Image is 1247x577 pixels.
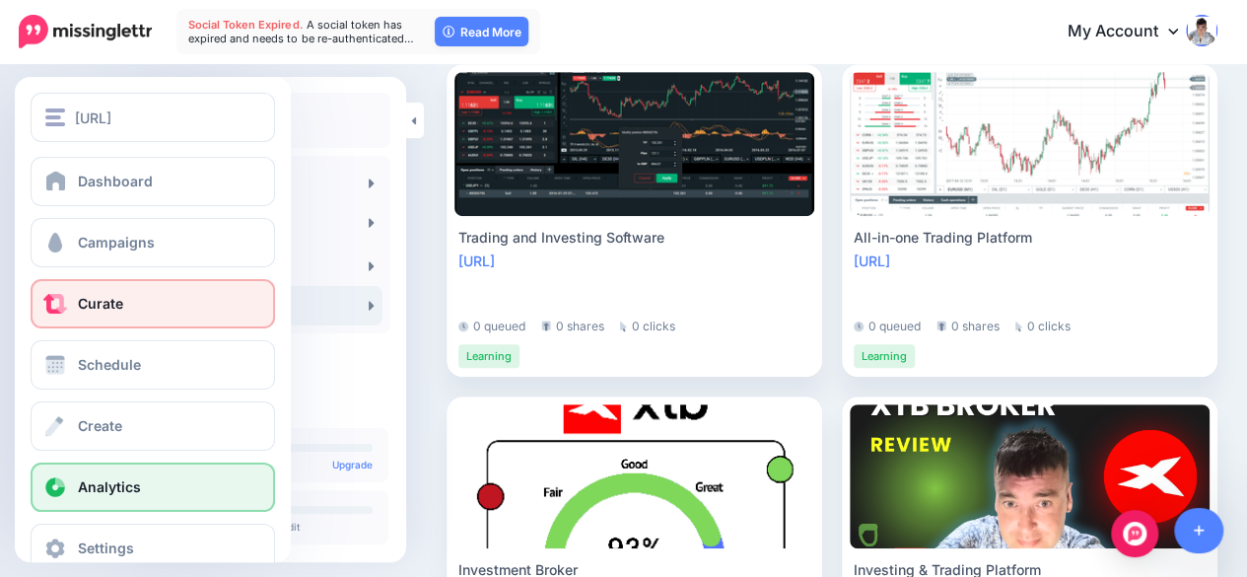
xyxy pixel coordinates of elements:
[31,93,275,142] button: [URL]
[458,322,468,331] img: clock-grey-darker.png
[188,18,303,32] span: Social Token Expired.
[31,218,275,267] a: Campaigns
[854,226,1206,250] div: All-in-one Trading Platform
[435,17,528,46] a: Read More
[458,313,525,336] li: 0 queued
[31,524,275,573] a: Settings
[78,295,123,312] span: Curate
[31,157,275,206] a: Dashboard
[854,252,890,269] a: [URL]
[458,252,495,269] a: [URL]
[78,356,141,373] span: Schedule
[1015,313,1071,336] li: 0 clicks
[541,321,551,331] img: share-grey.png
[1111,510,1158,557] div: Open Intercom Messenger
[936,313,1000,336] li: 0 shares
[854,322,864,331] img: clock-grey-darker.png
[31,340,275,390] a: Schedule
[458,344,520,368] li: Learning
[854,313,921,336] li: 0 queued
[620,313,675,336] li: 0 clicks
[188,18,413,45] span: A social token has expired and needs to be re-authenticated…
[936,321,946,331] img: share-grey.png
[31,279,275,328] a: Curate
[78,478,141,495] span: Analytics
[458,226,810,250] div: Trading and Investing Software
[1015,322,1022,331] img: pointer-grey.png
[31,401,275,451] a: Create
[78,540,134,556] span: Settings
[541,313,604,336] li: 0 shares
[78,173,153,189] span: Dashboard
[854,344,915,368] li: Learning
[620,322,627,331] img: pointer-grey.png
[31,463,275,512] a: Analytics
[45,108,65,126] img: menu.png
[78,234,155,251] span: Campaigns
[19,15,152,48] img: Missinglettr
[78,417,122,434] span: Create
[1048,8,1217,56] a: My Account
[75,107,111,129] span: [URL]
